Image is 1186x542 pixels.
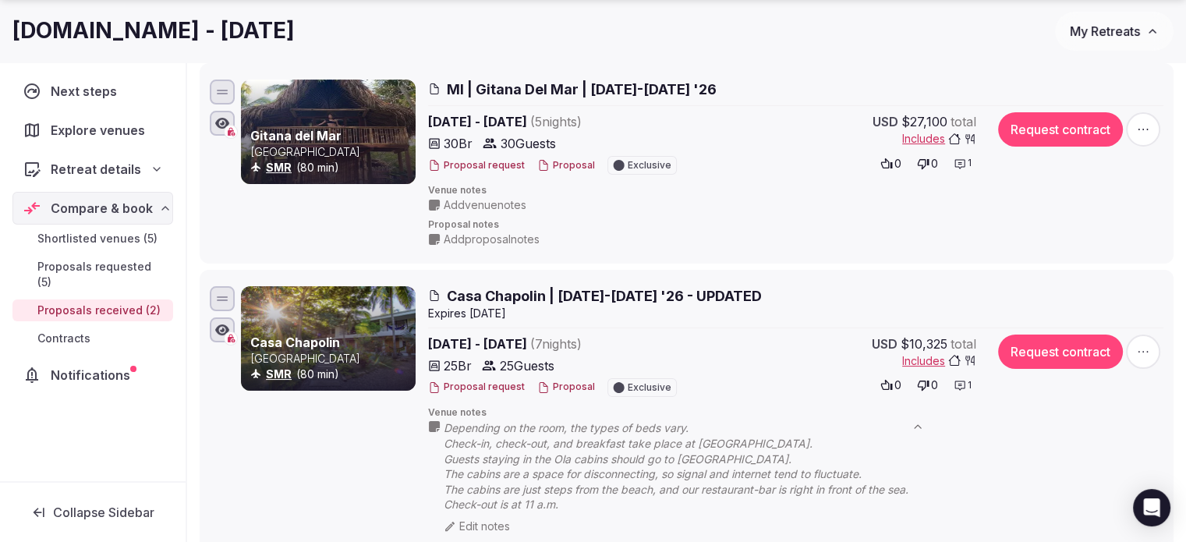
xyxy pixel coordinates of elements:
[12,228,173,250] a: Shortlisted venues (5)
[51,121,151,140] span: Explore venues
[37,331,90,346] span: Contracts
[444,519,940,534] div: Edit notes
[428,306,1163,321] div: Expire s [DATE]
[428,335,703,353] span: [DATE] - [DATE]
[444,356,472,375] span: 25 Br
[998,112,1123,147] button: Request contract
[537,159,595,172] button: Proposal
[894,156,901,172] span: 0
[428,184,1163,197] span: Venue notes
[53,505,154,520] span: Collapse Sidebar
[250,335,340,350] a: Casa Chapolin
[12,299,173,321] a: Proposals received (2)
[266,367,292,382] button: SMR
[51,160,141,179] span: Retreat details
[428,112,703,131] span: [DATE] - [DATE]
[951,112,976,131] span: total
[12,328,173,349] a: Contracts
[901,112,947,131] span: $27,100
[12,75,173,108] a: Next steps
[444,420,940,512] span: Depending on the room, the types of beds vary. Check-in, check-out, and breakfast take place at [...
[530,336,582,352] span: ( 7 night s )
[998,335,1123,369] button: Request contract
[12,495,173,530] button: Collapse Sidebar
[444,197,526,213] span: Add venue notes
[501,134,556,153] span: 30 Guests
[628,383,671,392] span: Exclusive
[931,156,938,172] span: 0
[902,353,976,369] button: Includes
[266,160,292,175] button: SMR
[876,374,906,396] button: 0
[250,160,412,175] div: (80 min)
[12,359,173,391] a: Notifications
[12,256,173,293] a: Proposals requested (5)
[447,80,717,99] span: MI | Gitana Del Mar | [DATE]-[DATE] '26
[250,351,412,367] p: [GEOGRAPHIC_DATA]
[428,218,1163,232] span: Proposal notes
[266,367,292,381] a: SMR
[931,377,938,393] span: 0
[1070,23,1140,39] span: My Retreats
[537,381,595,394] button: Proposal
[444,232,540,247] span: Add proposal notes
[628,161,671,170] span: Exclusive
[894,377,901,393] span: 0
[51,199,153,218] span: Compare & book
[500,356,554,375] span: 25 Guests
[447,286,762,306] span: Casa Chapolin | [DATE]-[DATE] '26 - UPDATED
[902,131,976,147] button: Includes
[1133,489,1170,526] div: Open Intercom Messenger
[912,374,943,396] button: 0
[428,159,525,172] button: Proposal request
[51,366,136,384] span: Notifications
[876,153,906,175] button: 0
[530,114,582,129] span: ( 5 night s )
[12,114,173,147] a: Explore venues
[37,303,161,318] span: Proposals received (2)
[968,379,972,392] span: 1
[37,231,158,246] span: Shortlisted venues (5)
[250,367,412,382] div: (80 min)
[37,259,167,290] span: Proposals requested (5)
[951,335,976,353] span: total
[968,157,972,170] span: 1
[444,134,473,153] span: 30 Br
[250,128,342,143] a: Gitana del Mar
[250,144,412,160] p: [GEOGRAPHIC_DATA]
[51,82,123,101] span: Next steps
[873,112,898,131] span: USD
[428,406,1163,420] span: Venue notes
[266,161,292,174] a: SMR
[1055,12,1174,51] button: My Retreats
[12,16,295,46] h1: [DOMAIN_NAME] - [DATE]
[872,335,897,353] span: USD
[428,381,525,394] button: Proposal request
[912,153,943,175] button: 0
[901,335,947,353] span: $10,325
